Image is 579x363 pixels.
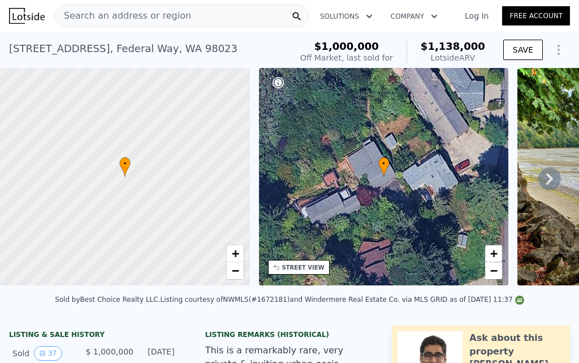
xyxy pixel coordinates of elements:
span: $1,138,000 [421,40,485,52]
a: Free Account [502,6,570,25]
div: • [378,157,390,177]
span: $ 1,000,000 [85,347,133,356]
button: Show Options [547,39,570,61]
a: Zoom in [485,245,502,262]
div: Sold by Best Choice Realty LLC . [55,296,160,304]
img: Lotside [9,8,45,24]
span: + [490,246,498,260]
div: • [119,157,131,177]
a: Zoom out [227,262,244,279]
div: STREET VIEW [282,263,325,272]
div: Lotside ARV [421,52,485,63]
button: SAVE [503,40,543,60]
img: NWMLS Logo [515,296,524,305]
span: • [119,159,131,169]
div: Ask about this property [469,331,564,358]
div: Listing Remarks (Historical) [205,330,374,339]
a: Zoom out [485,262,502,279]
div: Sold [12,346,76,361]
span: • [378,159,390,169]
span: Search an address or region [55,9,191,23]
span: − [490,263,498,277]
a: Zoom in [227,245,244,262]
button: Company [382,6,447,27]
button: Solutions [311,6,382,27]
div: [DATE] [142,346,175,361]
div: [STREET_ADDRESS] , Federal Way , WA 98023 [9,41,237,57]
div: Off Market, last sold for [300,52,393,63]
a: Log In [451,10,502,22]
div: Listing courtesy of NWMLS (#1672181) and Windermere Real Estate Co. via MLS GRID as of [DATE] 11:37 [161,296,524,304]
span: $1,000,000 [314,40,379,52]
span: + [231,246,239,260]
button: View historical data [34,346,62,361]
div: LISTING & SALE HISTORY [9,330,178,341]
span: − [231,263,239,277]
